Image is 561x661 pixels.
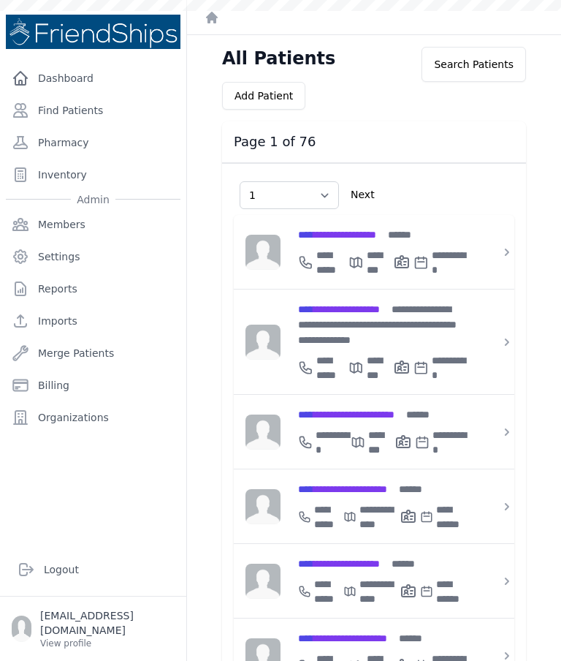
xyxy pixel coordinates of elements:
a: Organizations [6,403,180,432]
p: View profile [40,638,175,649]
img: person-242608b1a05df3501eefc295dc1bc67a.jpg [245,235,280,270]
a: Dashboard [6,64,180,93]
div: Search Patients [421,47,526,82]
img: person-242608b1a05df3501eefc295dc1bc67a.jpg [245,564,280,599]
img: person-242608b1a05df3501eefc295dc1bc67a.jpg [245,325,280,360]
span: Admin [71,192,115,207]
img: Medical Missions EMR [6,15,180,49]
h1: All Patients [222,47,335,70]
a: Inventory [6,160,180,189]
img: person-242608b1a05df3501eefc295dc1bc67a.jpg [245,415,280,450]
div: Next [345,175,381,215]
button: Add Patient [222,82,305,110]
p: [EMAIL_ADDRESS][DOMAIN_NAME] [40,608,175,638]
a: Merge Patients [6,339,180,368]
a: Members [6,210,180,239]
a: [EMAIL_ADDRESS][DOMAIN_NAME] View profile [12,608,175,649]
a: Billing [6,371,180,400]
a: Logout [12,555,175,584]
a: Imports [6,306,180,336]
a: Reports [6,274,180,303]
a: Settings [6,242,180,271]
a: Pharmacy [6,128,180,157]
img: person-242608b1a05df3501eefc295dc1bc67a.jpg [245,489,280,524]
a: Find Patients [6,96,180,125]
h3: Page 1 of 76 [234,133,514,151]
